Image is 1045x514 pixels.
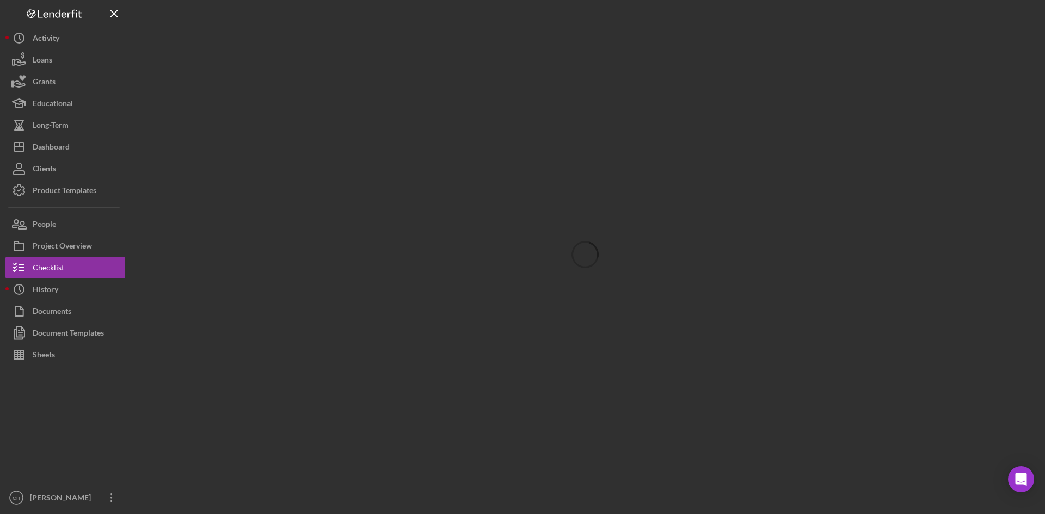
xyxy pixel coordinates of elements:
button: Clients [5,158,125,179]
button: Long-Term [5,114,125,136]
text: CH [13,495,20,501]
div: Product Templates [33,179,96,204]
button: Educational [5,92,125,114]
button: Activity [5,27,125,49]
button: Dashboard [5,136,125,158]
button: Product Templates [5,179,125,201]
div: Grants [33,71,56,95]
button: Checklist [5,257,125,278]
div: Dashboard [33,136,70,160]
div: Educational [33,92,73,117]
div: Long-Term [33,114,69,139]
button: Document Templates [5,322,125,344]
div: Project Overview [33,235,92,259]
button: Sheets [5,344,125,366]
button: People [5,213,125,235]
div: Checklist [33,257,64,281]
div: Loans [33,49,52,73]
button: Documents [5,300,125,322]
button: Loans [5,49,125,71]
button: Project Overview [5,235,125,257]
div: Clients [33,158,56,182]
div: Open Intercom Messenger [1008,466,1034,492]
div: History [33,278,58,303]
button: Grants [5,71,125,92]
div: Activity [33,27,59,52]
div: Documents [33,300,71,325]
button: CH[PERSON_NAME] [5,487,125,509]
button: History [5,278,125,300]
div: [PERSON_NAME] [27,487,98,511]
div: Sheets [33,344,55,368]
div: Document Templates [33,322,104,346]
div: People [33,213,56,238]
